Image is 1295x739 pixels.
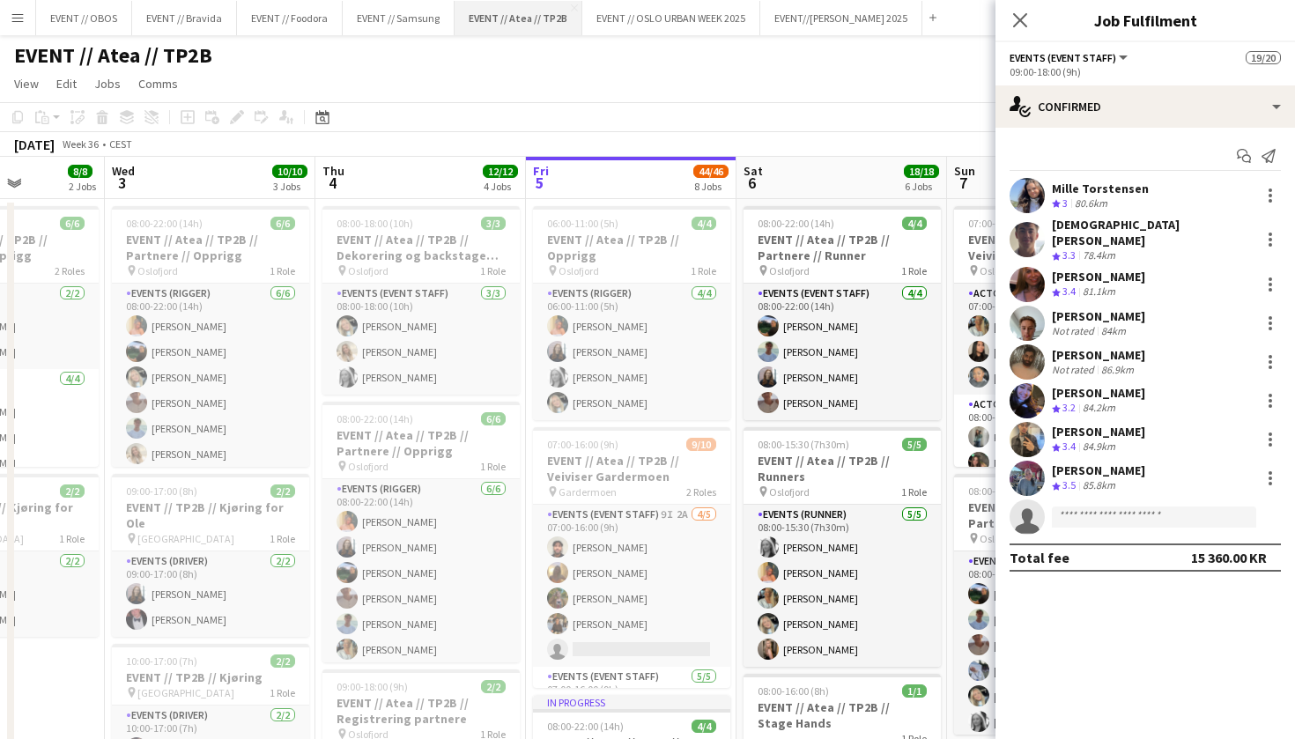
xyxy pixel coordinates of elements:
app-card-role: Events (Event Staff)4/408:00-22:00 (14h)[PERSON_NAME][PERSON_NAME][PERSON_NAME][PERSON_NAME] [744,284,941,420]
span: 08:00-22:00 (14h) [758,217,834,230]
span: 08:00-22:00 (14h) [337,412,413,425]
div: [DEMOGRAPHIC_DATA][PERSON_NAME] [1052,217,1253,248]
span: 2 Roles [686,485,716,499]
app-card-role: Events (Event Staff)3/308:00-18:00 (10h)[PERSON_NAME][PERSON_NAME][PERSON_NAME] [322,284,520,395]
app-card-role: Actor7/708:00-16:00 (8h)Roumaissaa Hadui[PERSON_NAME] [954,395,1151,608]
app-card-role: Events (Rigger)6/608:00-22:00 (14h)[PERSON_NAME][PERSON_NAME][PERSON_NAME][PERSON_NAME][PERSON_NA... [322,479,520,667]
h3: EVENT // Atea // TP2B // Partnere // Opprigg [322,427,520,459]
span: 18/18 [904,165,939,178]
a: Jobs [87,72,128,95]
div: 2 Jobs [69,180,96,193]
div: 78.4km [1079,248,1119,263]
app-job-card: 08:00-22:00 (14h)6/6EVENT // Atea // TP2B // Partnere // Opprigg Oslofjord1 RoleEvents (Rigger)6/... [322,402,520,662]
div: CEST [109,137,132,151]
span: Events (Event Staff) [1010,51,1116,64]
span: 3.4 [1062,440,1076,453]
div: Total fee [1010,549,1069,566]
span: 08:00-16:00 (8h) [968,484,1040,498]
span: Oslofjord [769,485,810,499]
span: 10/10 [272,165,307,178]
span: 08:00-15:30 (7h30m) [758,438,849,451]
span: 09:00-18:00 (9h) [337,680,408,693]
span: 07:00-16:00 (9h) [968,217,1040,230]
span: 09:00-17:00 (8h) [126,484,197,498]
app-job-card: 07:00-16:00 (9h)9/10EVENT // Atea // TP2B // Veiviser Gardermoen Gardermoen2 RolesEvents (Event S... [533,427,730,688]
span: Thu [322,163,344,179]
span: 4/4 [692,720,716,733]
span: 5 [530,173,549,193]
span: 4/4 [692,217,716,230]
button: EVENT // OSLO URBAN WEEK 2025 [582,1,760,35]
span: 3.5 [1062,478,1076,491]
span: 07:00-16:00 (9h) [547,438,618,451]
span: View [14,76,39,92]
button: EVENT // Bravida [132,1,237,35]
div: 8 Jobs [694,180,728,193]
app-job-card: 08:00-18:00 (10h)3/3EVENT // Atea // TP2B // Dekorering og backstage oppsett Oslofjord1 RoleEvent... [322,206,520,395]
h3: Job Fulfilment [995,9,1295,32]
a: Comms [131,72,185,95]
div: [DATE] [14,136,55,153]
h3: EVENT // Atea // TP2B // Opprigg [533,232,730,263]
span: 1 Role [901,264,927,277]
div: Not rated [1052,324,1098,337]
span: 3 [1062,196,1068,210]
span: 2/2 [270,484,295,498]
div: In progress [533,695,730,709]
span: Sat [744,163,763,179]
span: 1 Role [270,532,295,545]
app-card-role: Events (Runner)5/508:00-15:30 (7h30m)[PERSON_NAME][PERSON_NAME][PERSON_NAME][PERSON_NAME][PERSON_... [744,505,941,667]
span: [GEOGRAPHIC_DATA] [137,532,234,545]
span: 10:00-17:00 (7h) [126,654,197,668]
span: 6 [741,173,763,193]
app-card-role: Events (Event Staff)6/608:00-16:00 (8h)[PERSON_NAME][PERSON_NAME][PERSON_NAME][PERSON_NAME][PERSO... [954,551,1151,739]
span: 7 [951,173,975,193]
span: 1/1 [902,684,927,698]
span: Comms [138,76,178,92]
span: 3/3 [481,217,506,230]
span: 3.4 [1062,285,1076,298]
div: [PERSON_NAME] [1052,424,1145,440]
div: 09:00-18:00 (9h) [1010,65,1281,78]
span: 1 Role [691,264,716,277]
span: Week 36 [58,137,102,151]
div: 08:00-22:00 (14h)4/4EVENT // Atea // TP2B // Partnere // Runner Oslofjord1 RoleEvents (Event Staf... [744,206,941,420]
h3: EVENT // TP2B // Kjøring for Ole [112,499,309,531]
h3: EVENT // Atea // TP2B // Partnere // Nedrigg [954,499,1151,531]
div: 84km [1098,324,1129,337]
h3: EVENT // Atea // TP2B // Veiviser Gardermoen [533,453,730,484]
app-job-card: 07:00-16:00 (9h)10/10EVENT // Atea // TP2B // Veiviser OCC Oslofjord2 RolesActor3/307:00-14:00 (7... [954,206,1151,467]
button: EVENT // OBOS [36,1,132,35]
span: Oslofjord [980,532,1020,545]
app-job-card: 08:00-16:00 (8h)6/6EVENT // Atea // TP2B // Partnere // Nedrigg Oslofjord1 RoleEvents (Event Staf... [954,474,1151,735]
div: 06:00-11:00 (5h)4/4EVENT // Atea // TP2B // Opprigg Oslofjord1 RoleEvents (Rigger)4/406:00-11:00 ... [533,206,730,420]
h3: EVENT // Atea // TP2B // Partnere // Opprigg [112,232,309,263]
span: 12/12 [483,165,518,178]
span: Edit [56,76,77,92]
div: [PERSON_NAME] [1052,385,1145,401]
button: EVENT//[PERSON_NAME] 2025 [760,1,922,35]
span: 9/10 [686,438,716,451]
span: 1 Role [480,460,506,473]
app-job-card: 08:00-15:30 (7h30m)5/5EVENT // Atea // TP2B // Runners Oslofjord1 RoleEvents (Runner)5/508:00-15:... [744,427,941,667]
div: 6 Jobs [905,180,938,193]
span: Oslofjord [769,264,810,277]
app-card-role: Events (Rigger)4/406:00-11:00 (5h)[PERSON_NAME][PERSON_NAME][PERSON_NAME][PERSON_NAME] [533,284,730,420]
span: Wed [112,163,135,179]
span: Sun [954,163,975,179]
div: 3 Jobs [273,180,307,193]
span: 1 Role [59,532,85,545]
button: EVENT // Atea // TP2B [455,1,582,35]
h3: EVENT // Atea // TP2B // Veiviser OCC [954,232,1151,263]
span: 8/8 [68,165,92,178]
h3: EVENT // Atea // TP2B // Dekorering og backstage oppsett [322,232,520,263]
a: Edit [49,72,84,95]
a: View [7,72,46,95]
span: 6/6 [481,412,506,425]
div: Confirmed [995,85,1295,128]
span: 2/2 [60,484,85,498]
span: 08:00-18:00 (10h) [337,217,413,230]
